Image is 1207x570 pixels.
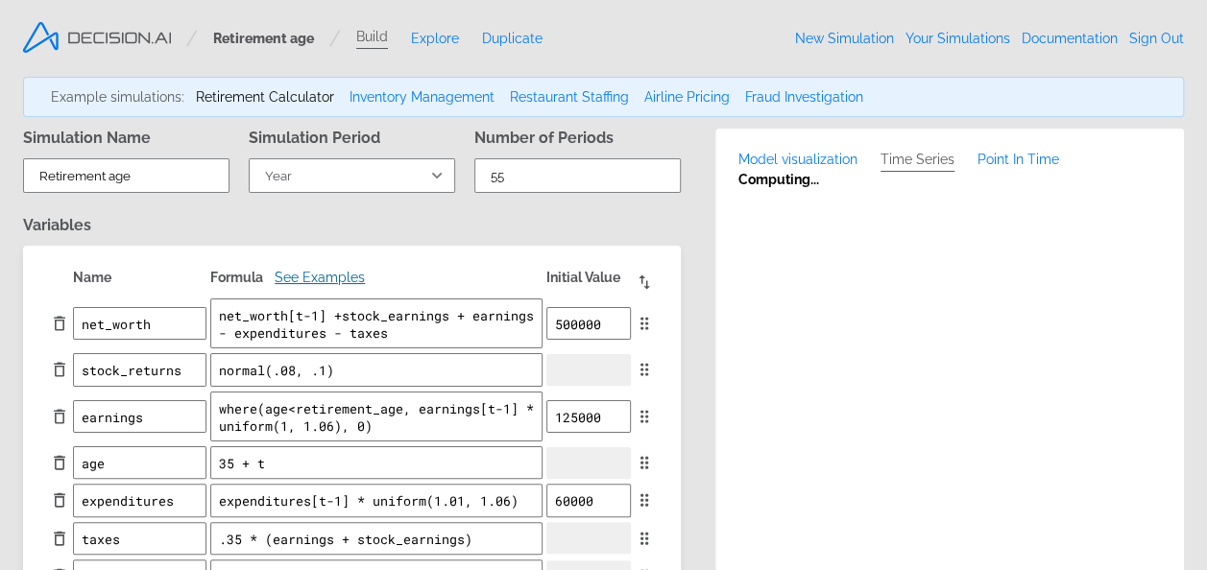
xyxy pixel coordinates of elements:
textarea: 125000 [546,400,631,433]
a: Airline Pricing [644,89,730,105]
h3: Simulation Period [249,129,380,147]
a: Restaurant Staffing [510,89,629,105]
a: Fraud Investigation [745,89,863,105]
span: Time Series [881,152,954,172]
p: Name [73,270,206,285]
button: See Examples [275,270,365,285]
a: Retirement Calculator [196,89,334,105]
h3: Simulation Name [23,129,151,147]
a: Sign Out [1129,31,1184,46]
textarea: 500000 [546,307,631,340]
img: logo [23,22,171,53]
textarea: net_worth[t-1] +stock_earnings + earnings - expenditures - taxes [210,298,543,348]
textarea: net_worth [73,307,206,340]
span: Example simulations: [51,89,184,105]
a: New Simulation [795,31,894,46]
span: Point In Time [978,152,1059,167]
textarea: earnings [73,400,206,433]
textarea: where(age<retirement_age, earnings[t-1] * uniform(1, 1.06), 0) [210,392,543,441]
a: Duplicate [482,31,543,46]
textarea: .35 * (earnings + stock_earnings) [210,522,543,555]
a: Your Simulations [905,31,1010,46]
h3: Number of Periods [474,129,614,147]
a: Explore [411,31,459,46]
textarea: 60000 [546,484,631,516]
b: Computing... [738,172,819,187]
textarea: taxes [73,522,206,555]
p: Initial Value [546,270,631,285]
a: Build [356,29,388,49]
textarea: expenditures[t-1] * uniform(1.01, 1.06) [210,484,543,516]
a: Documentation [1022,31,1118,46]
textarea: expenditures [73,484,206,516]
input: Unnamed Simulation [23,158,229,193]
a: Inventory Management [350,89,495,105]
p: Formula [210,270,543,285]
textarea: 35 + t [210,446,543,479]
h3: Variables [23,216,681,234]
textarea: age [73,446,206,479]
span: Model visualization [738,152,857,167]
span: Retirement age [213,31,314,46]
textarea: stock_returns [73,353,206,386]
textarea: normal(.08, .1) [210,353,543,386]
